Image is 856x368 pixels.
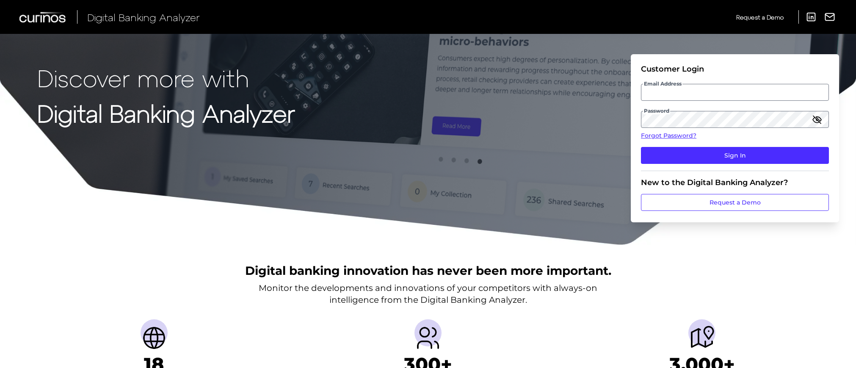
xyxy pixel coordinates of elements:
a: Request a Demo [641,194,829,211]
a: Forgot Password? [641,131,829,140]
div: Customer Login [641,64,829,74]
span: Password [643,108,670,114]
span: Digital Banking Analyzer [87,11,200,23]
p: Discover more with [37,64,295,91]
img: Providers [414,324,442,351]
p: Monitor the developments and innovations of your competitors with always-on intelligence from the... [259,282,597,306]
div: New to the Digital Banking Analyzer? [641,178,829,187]
a: Request a Demo [736,10,784,24]
img: Journeys [688,324,715,351]
img: Curinos [19,12,67,22]
strong: Digital Banking Analyzer [37,99,295,127]
img: Countries [141,324,168,351]
span: Request a Demo [736,14,784,21]
h2: Digital banking innovation has never been more important. [245,263,611,279]
button: Sign In [641,147,829,164]
span: Email Address [643,80,682,87]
